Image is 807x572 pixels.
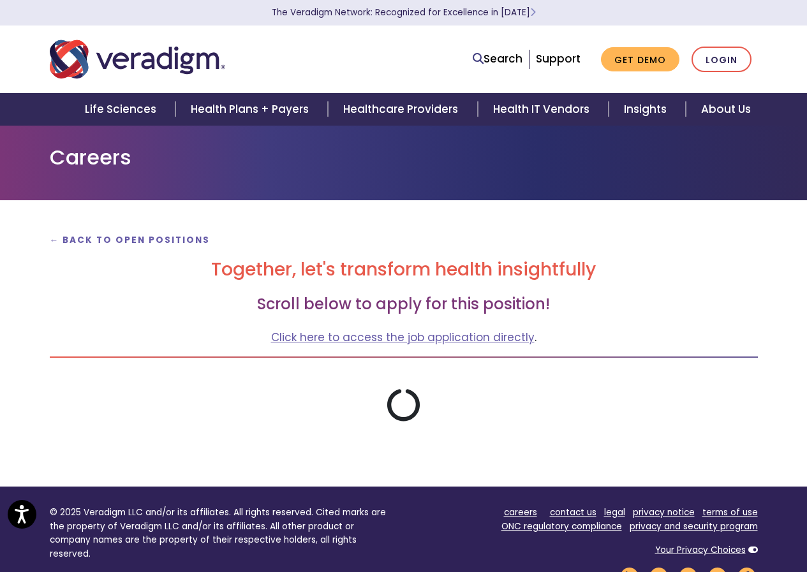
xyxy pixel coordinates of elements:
[478,93,609,126] a: Health IT Vendors
[50,38,225,80] img: Veradigm logo
[692,47,751,73] a: Login
[473,50,522,68] a: Search
[272,6,536,18] a: The Veradigm Network: Recognized for Excellence in [DATE]Learn More
[50,234,211,246] a: ← Back to Open Positions
[50,259,758,281] h2: Together, let's transform health insightfully
[604,506,625,518] a: legal
[70,93,175,126] a: Life Sciences
[655,544,746,556] a: Your Privacy Choices
[702,506,758,518] a: terms of use
[530,6,536,18] span: Learn More
[50,506,394,561] p: © 2025 Veradigm LLC and/or its affiliates. All rights reserved. Cited marks are the property of V...
[633,506,695,518] a: privacy notice
[550,506,596,518] a: contact us
[50,329,758,346] p: .
[50,295,758,314] h3: Scroll below to apply for this position!
[609,93,686,126] a: Insights
[328,93,477,126] a: Healthcare Providers
[601,47,679,72] a: Get Demo
[50,145,758,170] h1: Careers
[271,330,535,345] a: Click here to access the job application directly
[686,93,766,126] a: About Us
[175,93,328,126] a: Health Plans + Payers
[504,506,537,518] a: careers
[536,51,581,66] a: Support
[501,520,622,532] a: ONC regulatory compliance
[630,520,758,532] a: privacy and security program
